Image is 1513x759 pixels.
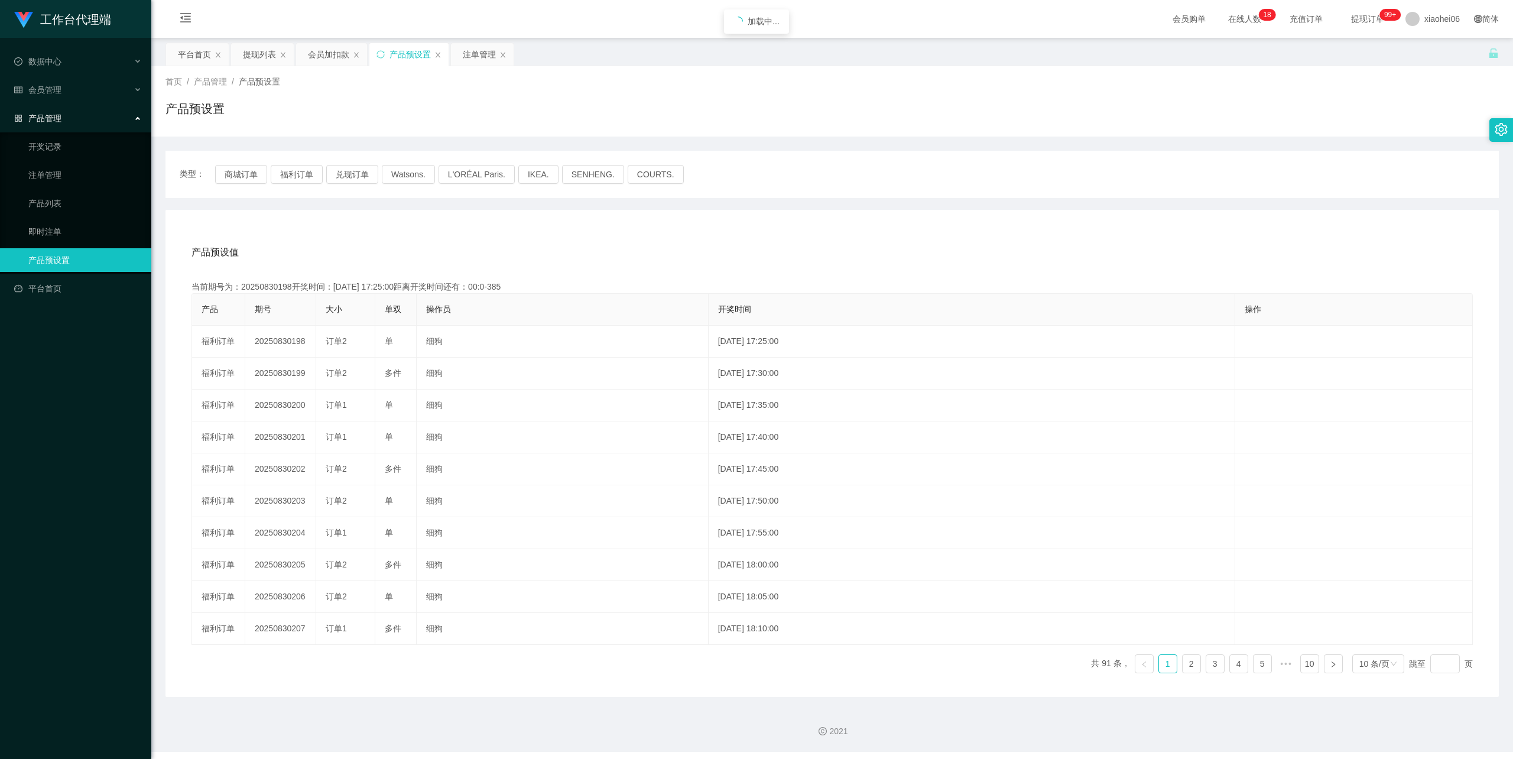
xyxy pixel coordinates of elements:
span: 单双 [385,304,401,314]
td: [DATE] 17:30:00 [709,358,1236,390]
li: 1 [1158,654,1177,673]
i: 图标: copyright [819,727,827,735]
li: 下一页 [1324,654,1343,673]
a: 10 [1301,655,1319,673]
span: 期号 [255,304,271,314]
span: 产品预设值 [191,245,239,260]
span: 多件 [385,368,401,378]
td: 细狗 [417,485,709,517]
span: 订单2 [326,336,347,346]
td: 20250830201 [245,421,316,453]
span: 产品预设置 [239,77,280,86]
td: 细狗 [417,549,709,581]
span: 提现订单 [1345,15,1390,23]
td: 福利订单 [192,549,245,581]
i: 图标: global [1474,15,1482,23]
td: [DATE] 17:40:00 [709,421,1236,453]
li: 上一页 [1135,654,1154,673]
a: 注单管理 [28,163,142,187]
h1: 工作台代理端 [40,1,111,38]
td: [DATE] 18:00:00 [709,549,1236,581]
td: 20250830200 [245,390,316,421]
li: 3 [1206,654,1225,673]
td: 细狗 [417,453,709,485]
td: 福利订单 [192,326,245,358]
td: 细狗 [417,390,709,421]
button: SENHENG. [562,165,624,184]
span: 大小 [326,304,342,314]
i: 图标: setting [1495,123,1508,136]
a: 开奖记录 [28,135,142,158]
li: 10 [1300,654,1319,673]
td: 福利订单 [192,358,245,390]
td: 福利订单 [192,613,245,645]
td: 福利订单 [192,485,245,517]
td: 细狗 [417,421,709,453]
td: 细狗 [417,613,709,645]
li: 5 [1253,654,1272,673]
i: 图标: right [1330,661,1337,668]
div: 10 条/页 [1359,655,1389,673]
td: [DATE] 18:10:00 [709,613,1236,645]
i: 图标: close [499,51,507,59]
h1: 产品预设置 [165,100,225,118]
span: 在线人数 [1222,15,1267,23]
div: 当前期号为：20250830198开奖时间：[DATE] 17:25:00距离开奖时间还有：00:0-385 [191,281,1473,293]
li: 2 [1182,654,1201,673]
i: 图标: table [14,86,22,94]
a: 产品预设置 [28,248,142,272]
span: 数据中心 [14,57,61,66]
td: 20250830207 [245,613,316,645]
i: 图标: left [1141,661,1148,668]
span: 充值订单 [1284,15,1329,23]
td: 福利订单 [192,390,245,421]
img: logo.9652507e.png [14,12,33,28]
span: 单 [385,336,393,346]
span: 单 [385,592,393,601]
td: 福利订单 [192,581,245,613]
span: 订单1 [326,624,347,633]
p: 8 [1267,9,1271,21]
td: 福利订单 [192,421,245,453]
li: 共 91 条， [1091,654,1129,673]
li: 4 [1229,654,1248,673]
td: 细狗 [417,326,709,358]
sup: 18 [1258,9,1275,21]
a: 4 [1230,655,1248,673]
td: 细狗 [417,358,709,390]
button: 商城订单 [215,165,267,184]
li: 向后 5 页 [1277,654,1296,673]
span: 单 [385,432,393,442]
i: 图标: appstore-o [14,114,22,122]
button: COURTS. [628,165,684,184]
i: 图标: close [434,51,441,59]
span: 类型： [180,165,215,184]
div: 平台首页 [178,43,211,66]
a: 3 [1206,655,1224,673]
td: [DATE] 17:25:00 [709,326,1236,358]
a: 5 [1254,655,1271,673]
i: 图标: unlock [1488,48,1499,59]
i: icon: loading [733,17,743,26]
span: 多件 [385,624,401,633]
td: 20250830202 [245,453,316,485]
button: Watsons. [382,165,435,184]
a: 产品列表 [28,192,142,215]
td: 福利订单 [192,453,245,485]
span: 加载中... [748,17,780,26]
td: 20250830204 [245,517,316,549]
span: 操作 [1245,304,1261,314]
span: 产品管理 [14,113,61,123]
td: 20250830198 [245,326,316,358]
span: 多件 [385,464,401,473]
button: L'ORÉAL Paris. [439,165,515,184]
button: IKEA. [518,165,559,184]
i: 图标: menu-fold [165,1,206,38]
span: 多件 [385,560,401,569]
span: 订单2 [326,592,347,601]
span: 单 [385,400,393,410]
div: 跳至 页 [1409,654,1473,673]
sup: 1020 [1379,9,1401,21]
td: 20250830205 [245,549,316,581]
div: 提现列表 [243,43,276,66]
